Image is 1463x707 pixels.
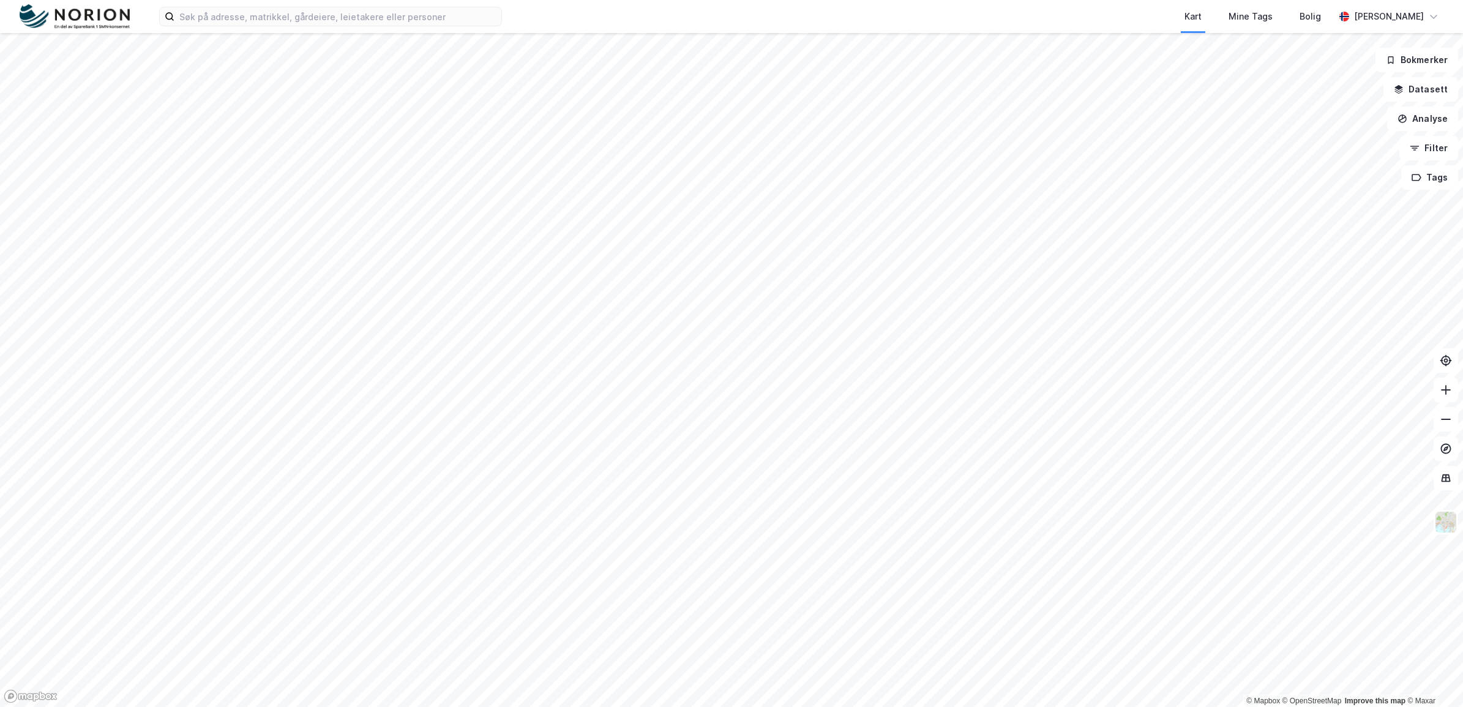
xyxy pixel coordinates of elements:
[1246,697,1280,705] a: Mapbox
[1184,9,1202,24] div: Kart
[1345,697,1405,705] a: Improve this map
[1402,648,1463,707] div: Kontrollprogram for chat
[1354,9,1424,24] div: [PERSON_NAME]
[1402,648,1463,707] iframe: Chat Widget
[1383,77,1458,102] button: Datasett
[1229,9,1273,24] div: Mine Tags
[4,689,58,703] a: Mapbox homepage
[20,4,130,29] img: norion-logo.80e7a08dc31c2e691866.png
[1282,697,1342,705] a: OpenStreetMap
[1375,48,1458,72] button: Bokmerker
[1300,9,1321,24] div: Bolig
[1387,107,1458,131] button: Analyse
[1399,136,1458,160] button: Filter
[1401,165,1458,190] button: Tags
[1434,511,1457,534] img: Z
[174,7,501,26] input: Søk på adresse, matrikkel, gårdeiere, leietakere eller personer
